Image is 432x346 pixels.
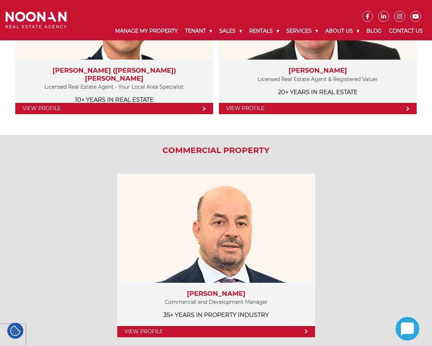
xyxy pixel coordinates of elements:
[23,95,206,104] p: 10+ years in Real Estate
[15,103,213,114] a: View Profile
[322,22,363,40] a: About Us
[7,323,23,339] div: Cookie Settings
[125,298,308,307] p: Commercial and Development Manager
[23,83,206,92] p: Licensed Real Estate Agent - Your Local Area Specialist
[226,67,409,75] h3: [PERSON_NAME]
[363,22,385,40] a: Blog
[246,22,283,40] a: Rentals
[7,146,425,155] h2: Commercial Property
[23,67,206,83] h3: [PERSON_NAME] ([PERSON_NAME]) [PERSON_NAME]
[283,22,322,40] a: Services
[181,22,216,40] a: Tenant
[111,22,181,40] a: Manage My Property
[216,22,246,40] a: Sales
[125,310,308,319] p: 35+ years in Property Industry
[117,326,315,337] a: View Profile
[5,12,67,29] img: Noonan Real Estate Agency
[226,75,409,84] p: Licensed Real Estate Agent & Registered Valuer
[226,88,409,97] p: 20+ years in Real Estate
[385,22,427,40] a: Contact Us
[125,290,308,298] h3: [PERSON_NAME]
[219,103,417,114] a: View Profile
